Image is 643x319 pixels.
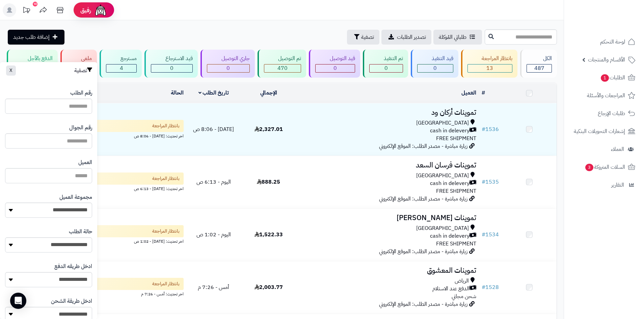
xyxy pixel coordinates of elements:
a: تاريخ الطلب [198,89,229,97]
a: بانتظار المراجعة 13 [460,50,519,78]
h3: تموينات [PERSON_NAME] [299,214,476,222]
span: شحن مجاني [452,292,476,300]
span: [GEOGRAPHIC_DATA] [416,119,469,127]
h3: تموينات فرسان السعد [299,161,476,169]
h3: تموينات أركان ود [299,109,476,116]
span: FREE SHIPMENT [436,134,476,142]
a: السلات المتروكة3 [568,159,639,175]
span: FREE SHIPMENT [436,240,476,248]
div: قيد التوصيل [315,55,355,62]
h3: تصفية [74,67,92,74]
a: جاري التوصيل 0 [199,50,256,78]
span: FREE SHIPMENT [436,187,476,195]
div: قيد التنفيذ [417,55,453,62]
a: قيد التوصيل 0 [307,50,361,78]
a: طلبات الإرجاع [568,105,639,122]
a: مسترجع 4 [98,50,143,78]
a: الإجمالي [260,89,277,97]
a: قيد الاسترجاع 0 [143,50,199,78]
span: 888.25 [257,178,280,186]
a: #1535 [482,178,499,186]
label: حالة الطلب [69,228,92,236]
div: Open Intercom Messenger [10,293,26,309]
span: إشعارات التحويلات البنكية [574,127,625,136]
div: 13 [468,64,512,72]
a: ملغي 0 [59,50,99,78]
label: رقم الطلب [70,89,92,97]
span: زيارة مباشرة - مصدر الطلب: الموقع الإلكتروني [379,195,467,203]
span: X [9,67,12,74]
label: مجموعة العميل [59,193,92,201]
div: تم التوصيل [264,55,301,62]
span: الأقسام والمنتجات [588,55,625,64]
span: 2,327.01 [254,125,283,133]
a: تم التوصيل 470 [256,50,308,78]
span: # [482,125,485,133]
span: السلات المتروكة [585,162,625,172]
a: التقارير [568,177,639,193]
a: تحديثات المنصة [18,3,35,19]
a: الحالة [171,89,184,97]
a: لوحة التحكم [568,34,639,50]
label: العميل [78,159,92,166]
span: 470 [277,64,288,72]
span: 3 [585,164,593,171]
div: 0 [370,64,403,72]
span: cash in delevery [430,127,470,135]
a: الطلبات1 [568,70,639,86]
span: المراجعات والأسئلة [587,91,625,100]
span: cash in delevery [430,180,470,187]
div: جاري التوصيل [207,55,250,62]
span: بانتظار المراجعة [152,281,180,287]
span: 0 [384,64,388,72]
span: الدفع عند الاستلام [432,285,470,293]
label: رقم الجوال [69,124,92,132]
span: الرياض [455,277,469,285]
div: مسترجع [106,55,137,62]
span: 0 [433,64,437,72]
span: [GEOGRAPHIC_DATA] [416,172,469,180]
span: 0 [170,64,173,72]
button: تصفية [347,30,379,45]
div: 0 [207,64,249,72]
span: # [482,178,485,186]
span: إضافة طلب جديد [13,33,50,41]
span: زيارة مباشرة - مصدر الطلب: الموقع الإلكتروني [379,247,467,256]
span: زيارة مباشرة - مصدر الطلب: الموقع الإلكتروني [379,300,467,308]
span: أمس - 7:26 م [198,283,229,291]
span: لوحة التحكم [600,37,625,47]
button: X [6,65,16,76]
a: #1534 [482,231,499,239]
a: تم التنفيذ 0 [361,50,409,78]
span: طلبات الإرجاع [598,109,625,118]
div: 0 [316,64,355,72]
span: زيارة مباشرة - مصدر الطلب: الموقع الإلكتروني [379,142,467,150]
span: تصدير الطلبات [397,33,426,41]
div: تم التنفيذ [369,55,403,62]
div: الكل [527,55,552,62]
span: بانتظار المراجعة [152,228,180,235]
div: 0 [151,64,192,72]
a: الكل487 [519,50,558,78]
div: قيد الاسترجاع [151,55,193,62]
a: العملاء [568,141,639,157]
a: #1528 [482,283,499,291]
a: إشعارات التحويلات البنكية [568,123,639,139]
label: ادخل طريقة الشحن [51,297,92,305]
a: قيد التنفيذ 0 [409,50,460,78]
span: [DATE] - 8:06 ص [193,125,234,133]
span: # [482,231,485,239]
div: الدفع بالآجل [13,55,53,62]
span: اليوم - 6:13 ص [196,178,231,186]
span: 0 [333,64,337,72]
span: الطلبات [600,73,625,82]
a: إضافة طلب جديد [8,30,64,45]
span: تصفية [361,33,374,41]
span: اليوم - 1:02 ص [196,231,231,239]
span: 2,003.77 [254,283,283,291]
span: بانتظار المراجعة [152,123,180,129]
div: 10 [33,2,37,6]
span: cash in delevery [430,232,470,240]
div: 0 [418,64,453,72]
div: 4 [106,64,136,72]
